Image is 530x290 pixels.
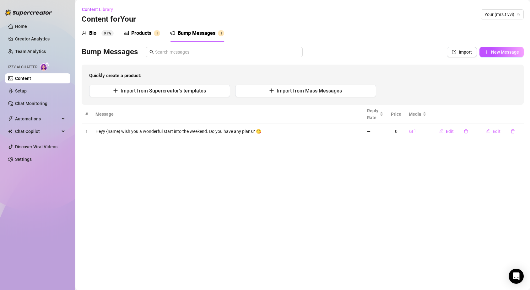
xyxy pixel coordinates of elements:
span: picture [124,30,129,35]
span: Import from Supercreator's templates [121,88,206,94]
th: Message [92,105,363,124]
img: AI Chatter [40,62,50,71]
div: Products [131,29,151,37]
sup: 91% [101,30,114,36]
span: New Message [491,50,519,55]
span: Content Library [82,7,113,12]
td: 1 [82,124,92,139]
button: Import [447,47,477,57]
a: Content [15,76,31,81]
span: plus [484,50,489,54]
td: — [363,124,387,139]
span: edit [439,129,443,133]
span: edit [486,129,490,133]
button: Content Library [82,4,118,14]
span: Reply Rate [367,107,378,121]
span: team [516,13,520,16]
span: 1 [220,31,222,35]
span: Media [409,111,421,118]
span: Edit [446,129,454,134]
button: New Message [479,47,524,57]
div: Bump Messages [178,29,215,37]
button: delete [506,126,520,136]
span: Import [459,50,472,55]
a: Home [15,24,27,29]
span: Automations [15,114,60,124]
h3: Content for Your [82,14,136,24]
a: Settings [15,157,32,162]
button: Import from Supercreator's templates [89,85,230,97]
sup: 1 [218,30,224,36]
input: Search messages [155,49,299,55]
button: delete [459,126,473,136]
span: Your (mrs.tivvi) [484,10,520,19]
img: logo-BBDzfeDw.svg [5,9,52,16]
a: Setup [15,88,27,93]
th: Reply Rate [363,105,387,124]
strong: Quickly create a product: [89,73,141,78]
span: delete [511,129,515,134]
span: notification [170,30,175,35]
th: Price [387,105,405,124]
th: Media [405,105,430,124]
span: delete [464,129,468,134]
span: 1 [156,31,158,35]
a: Discover Viral Videos [15,144,57,149]
a: Creator Analytics [15,34,65,44]
div: 0 [391,128,401,135]
button: Edit [481,126,506,136]
span: Izzy AI Chatter [8,64,37,70]
a: Chat Monitoring [15,101,47,106]
span: import [452,50,456,54]
th: # [82,105,92,124]
span: plus [113,88,118,93]
sup: 1 [154,30,160,36]
button: Import from Mass Messages [235,85,376,97]
span: thunderbolt [8,116,13,121]
h3: Bump Messages [82,47,138,57]
span: search [149,50,154,54]
button: Edit [434,126,459,136]
span: Import from Mass Messages [277,88,342,94]
span: picture [409,129,413,133]
div: Bio [89,29,96,37]
span: plus [269,88,274,93]
img: Chat Copilot [8,129,12,134]
span: Edit [493,129,500,134]
a: Team Analytics [15,49,46,54]
span: user [82,30,87,35]
td: Heyy {name} wish you a wonderful start into the weekend. Do you have any plans? 😘 [92,124,363,139]
span: Chat Copilot [15,126,60,136]
span: 1 [414,128,416,134]
div: Open Intercom Messenger [509,269,524,284]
